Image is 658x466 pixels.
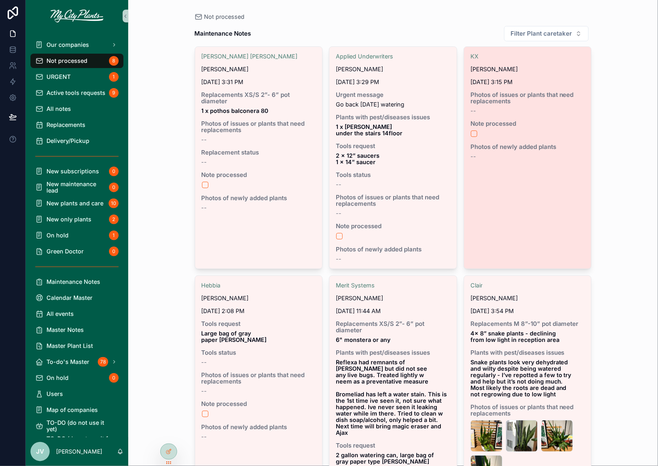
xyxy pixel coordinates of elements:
[336,282,375,289] span: Merit Systems
[202,107,269,114] strong: 1 x pothos balconera 80
[336,442,450,449] span: Tools request
[30,196,123,211] a: New plants and care10
[336,66,383,72] span: [PERSON_NAME]
[30,387,123,401] a: Users
[470,53,478,60] a: KX
[336,223,450,229] span: Note processed
[46,343,93,349] span: Master Plant List
[470,359,573,398] strong: Snake plants look very dehydrated and wilty despite being watered regularly - I’ve repotted a few...
[336,114,450,121] span: Plants with pest/diseases issues
[202,79,316,85] span: [DATE] 3:31 PM
[46,138,89,144] span: Delivery/Pickup
[202,401,316,407] span: Note processed
[30,371,123,385] a: On hold0
[46,420,115,432] span: TO-DO (do not use it yet)
[470,330,559,343] strong: 4x 8” snake plants - declining from low light in reception area
[202,349,316,356] span: Tools status
[46,248,84,255] span: Green Doctor
[195,28,251,39] h1: Maintenance Notes
[30,355,123,369] a: To-do's Master78
[30,228,123,243] a: On hold1
[470,144,585,150] span: Photos of newly added plants
[30,86,123,100] a: Active tools requests9
[202,295,249,301] span: [PERSON_NAME]
[329,46,457,269] a: Applied Underwriters[PERSON_NAME][DATE] 3:29 PMUrgent messageGo back [DATE] wateringPlants with p...
[470,349,585,356] span: Plants with pest/diseases issues
[202,66,249,72] span: [PERSON_NAME]
[46,407,98,413] span: Map of companies
[30,180,123,195] a: New maintenance lead0
[46,232,69,239] span: On hold
[336,123,402,137] strong: 1 x [PERSON_NAME] under the stairs 14floor
[30,307,123,321] a: All events
[30,244,123,259] a: Green Doctor0
[336,256,341,262] span: --
[26,32,128,437] div: scrollable content
[46,359,89,365] span: To-do's Master
[30,102,123,116] a: All notes
[46,58,87,64] span: Not processed
[109,215,119,224] div: 2
[336,92,450,98] span: Urgent message
[109,183,119,192] div: 0
[202,321,316,327] span: Tools request
[336,295,383,301] span: [PERSON_NAME]
[46,74,71,80] span: URGENT
[202,330,267,343] strong: Large bag of gray paper [PERSON_NAME]
[504,26,589,41] button: Select Button
[46,106,71,112] span: All notes
[30,403,123,417] a: Map of companies
[470,282,482,289] a: Clair
[109,56,119,66] div: 8
[470,108,476,114] span: --
[202,53,298,60] a: [PERSON_NAME] [PERSON_NAME]
[46,327,84,333] span: Master Notes
[202,195,316,201] span: Photos of newly added plants
[336,53,393,60] a: Applied Underwriters
[195,13,245,21] a: Not processed
[46,42,89,48] span: Our companies
[202,92,316,104] span: Replacements XS/S 2”- 6” pot diameter
[336,152,381,165] strong: 2 x 12” saucers 1 x 14” saucer
[109,373,119,383] div: 0
[109,231,119,240] div: 1
[336,194,450,207] span: Photos of issues or plants that need replacements
[50,10,103,22] img: App logo
[109,247,119,256] div: 0
[336,210,341,217] span: --
[336,349,450,356] span: Plants with pest/diseases issues
[109,199,119,208] div: 10
[30,118,123,132] a: Replacements
[109,167,119,176] div: 0
[30,323,123,337] a: Master Notes
[336,308,450,314] span: [DATE] 11:44 AM
[46,311,74,317] span: All events
[202,359,207,366] span: --
[202,308,316,314] span: [DATE] 2:08 PM
[470,66,518,72] span: [PERSON_NAME]
[109,88,119,98] div: 9
[30,275,123,289] a: Maintenance Notes
[336,172,450,178] span: Tools status
[202,424,316,430] span: Photos of newly added plants
[46,375,69,381] span: On hold
[46,122,85,128] span: Replacements
[204,13,245,21] span: Not processed
[336,101,450,108] span: Go back [DATE] watering
[202,372,316,385] span: Photos of issues or plants that need replacements
[202,388,207,394] span: --
[336,321,450,333] span: Replacements XS/S 2”- 6” pot diameter
[98,357,108,367] div: 78
[30,54,123,68] a: Not processed8
[30,419,123,433] a: TO-DO (do not use it yet)
[46,168,99,175] span: New subscriptions
[46,90,105,96] span: Active tools requests
[30,70,123,84] a: URGENT1
[46,295,93,301] span: Calendar Master
[195,46,323,269] a: [PERSON_NAME] [PERSON_NAME][PERSON_NAME][DATE] 3:31 PMReplacements XS/S 2”- 6” pot diameter1 x po...
[46,391,63,397] span: Users
[202,137,207,143] span: --
[30,134,123,148] a: Delivery/Pickup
